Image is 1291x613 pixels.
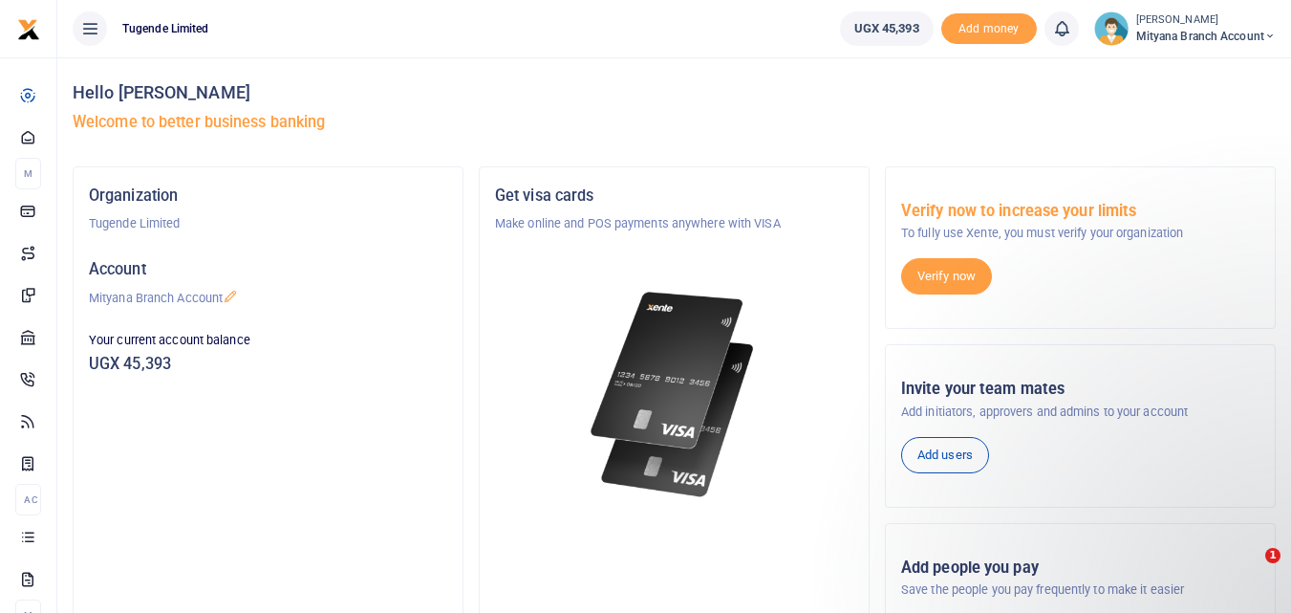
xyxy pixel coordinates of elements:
p: Tugende Limited [89,214,447,233]
span: 1 [1265,548,1280,563]
a: profile-user [PERSON_NAME] Mityana Branch Account [1094,11,1276,46]
h5: Verify now to increase your limits [901,202,1259,221]
span: Mityana Branch Account [1136,28,1276,45]
li: Toup your wallet [941,13,1037,45]
a: Verify now [901,258,992,295]
p: Make online and POS payments anywhere with VISA [495,214,853,233]
h5: Add people you pay [901,558,1259,578]
h5: Account [89,260,447,279]
h5: Organization [89,186,447,206]
h4: Hello [PERSON_NAME] [73,82,1276,103]
p: Mityana Branch Account [89,289,447,308]
p: Add initiators, approvers and admins to your account [901,403,1259,422]
p: Save the people you pay frequently to make it easier [901,580,1259,600]
li: Ac [15,484,41,515]
h5: Invite your team mates [901,380,1259,399]
small: [PERSON_NAME] [1136,12,1276,29]
a: Add money [941,20,1037,34]
a: UGX 45,393 [840,11,934,46]
p: Your current account balance [89,331,447,350]
li: Wallet ballance [832,11,941,46]
h5: Welcome to better business banking [73,113,1276,132]
h5: UGX 45,393 [89,355,447,374]
img: logo-small [17,18,40,41]
a: Add users [901,437,989,473]
span: Tugende Limited [115,20,217,37]
span: Add money [941,13,1037,45]
span: UGX 45,393 [854,19,919,38]
img: profile-user [1094,11,1129,46]
h5: Get visa cards [495,186,853,206]
iframe: Intercom live chat [1226,548,1272,594]
a: logo-small logo-large logo-large [17,21,40,35]
img: xente-_physical_cards.png [585,279,764,510]
li: M [15,158,41,189]
p: To fully use Xente, you must verify your organization [901,224,1259,243]
iframe: Intercom notifications message [909,427,1291,561]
